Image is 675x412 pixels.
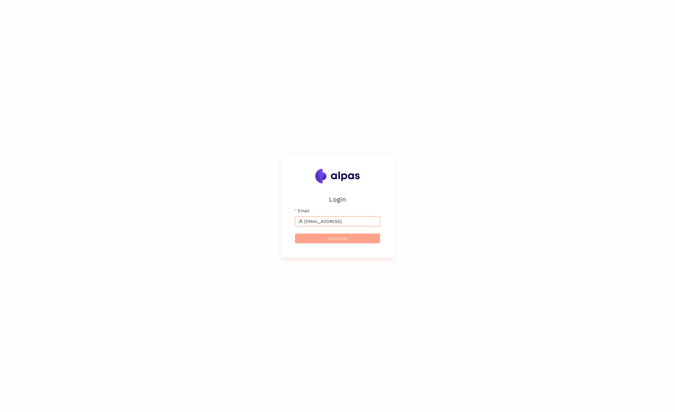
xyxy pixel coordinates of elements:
[304,218,376,225] input: Email
[328,235,347,242] span: Continue
[295,207,309,214] label: Email
[315,169,360,183] img: Alpas.ai Logo
[299,219,303,223] span: user
[295,234,380,243] button: Continue
[295,194,380,204] h2: Login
